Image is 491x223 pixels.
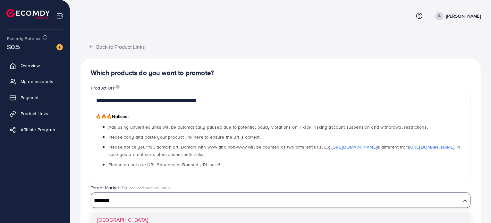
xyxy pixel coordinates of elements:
[21,62,40,69] span: Overview
[21,110,48,117] span: Product Links
[21,78,53,85] span: My ad accounts
[21,126,55,133] span: Affiliate Program
[56,44,63,50] img: image
[464,194,486,218] iframe: Chat
[96,113,112,120] span: 🔥🔥🔥
[5,107,65,120] a: Product Links
[6,9,50,19] img: logo
[91,69,470,77] h4: Which products do you want to promote?
[91,184,170,191] label: Target Market
[116,85,120,89] img: image
[7,42,20,51] span: $0.5
[108,134,261,140] span: Please copy and paste your product link here to ensure the url is correct.
[108,124,428,130] span: Ads using unverified links will be automatically paused due to potential policy violations on Tik...
[332,144,377,150] a: [URL][DOMAIN_NAME]
[5,91,65,104] a: Payment
[92,196,460,206] input: Search for option
[80,40,153,54] button: Back to Product Links
[108,161,220,168] span: Please do not use URL Shortens or Banned URL here!
[5,123,65,136] a: Affiliate Program
[409,144,454,150] a: [URL][DOMAIN_NAME]
[5,75,65,88] a: My ad accounts
[91,193,470,208] div: Search for option
[7,35,42,42] span: Ecomdy Balance
[96,113,129,120] span: Notices:
[121,185,170,191] span: (You can add multi-country)
[56,12,64,20] img: menu
[5,59,65,72] a: Overview
[21,94,38,101] span: Payment
[108,144,460,158] span: Please notice your full domain url. Domain with www and non-www will be counted as two different ...
[91,85,120,91] label: Product Url
[433,12,481,20] a: [PERSON_NAME]
[446,12,481,20] p: [PERSON_NAME]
